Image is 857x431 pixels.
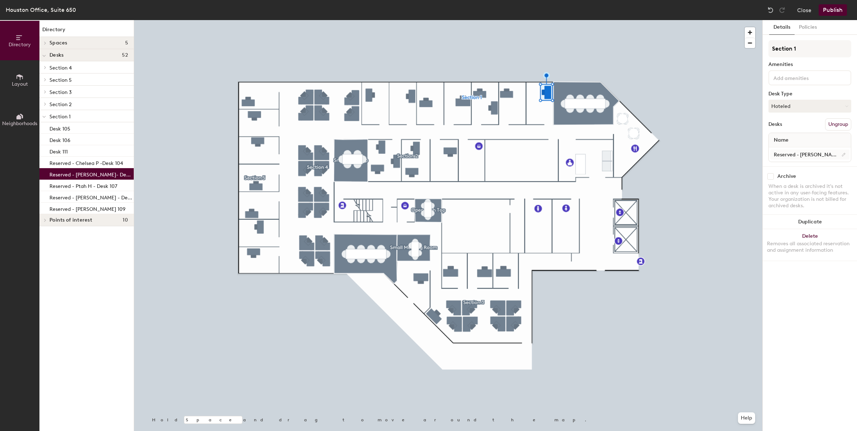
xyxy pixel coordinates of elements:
span: Section 2 [49,101,72,108]
button: Close [797,4,811,16]
p: Desk 105 [49,124,70,132]
span: 52 [122,52,128,58]
button: DeleteRemoves all associated reservation and assignment information [763,229,857,261]
span: Spaces [49,40,67,46]
p: Desk 111 [49,147,68,155]
p: Reserved - [PERSON_NAME]- Desk 101 [49,170,132,178]
p: Reserved - [PERSON_NAME] 109 [49,204,126,212]
p: Reserved - Chelsea P -Desk 104 [49,158,123,166]
span: Layout [12,81,28,87]
span: Section 4 [49,65,72,71]
button: Ungroup [825,118,851,131]
button: Duplicate [763,215,857,229]
div: Desk Type [768,91,851,97]
button: Details [769,20,795,35]
p: Desk 106 [49,135,70,143]
img: Undo [767,6,774,14]
p: Reserved - [PERSON_NAME] - Desk 113 [49,193,132,201]
span: Section 3 [49,89,72,95]
input: Add amenities [772,73,837,82]
button: Hoteled [768,100,851,113]
span: Points of interest [49,217,92,223]
div: Amenities [768,62,851,67]
img: Redo [778,6,786,14]
div: Desks [768,122,782,127]
span: Directory [9,42,31,48]
div: Houston Office, Suite 650 [6,5,76,14]
span: Section 5 [49,77,72,83]
span: 5 [125,40,128,46]
span: Name [770,134,792,147]
p: Reserved - Ptah H - Desk 107 [49,181,117,189]
button: Publish [819,4,847,16]
div: When a desk is archived it's not active in any user-facing features. Your organization is not bil... [768,183,851,209]
div: Archive [777,174,796,179]
span: Neighborhoods [2,120,37,127]
span: Desks [49,52,63,58]
h1: Directory [39,26,134,37]
span: 10 [123,217,128,223]
span: Section 1 [49,114,71,120]
input: Unnamed desk [770,150,849,160]
button: Policies [795,20,821,35]
button: Help [738,412,755,424]
div: Removes all associated reservation and assignment information [767,241,853,254]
